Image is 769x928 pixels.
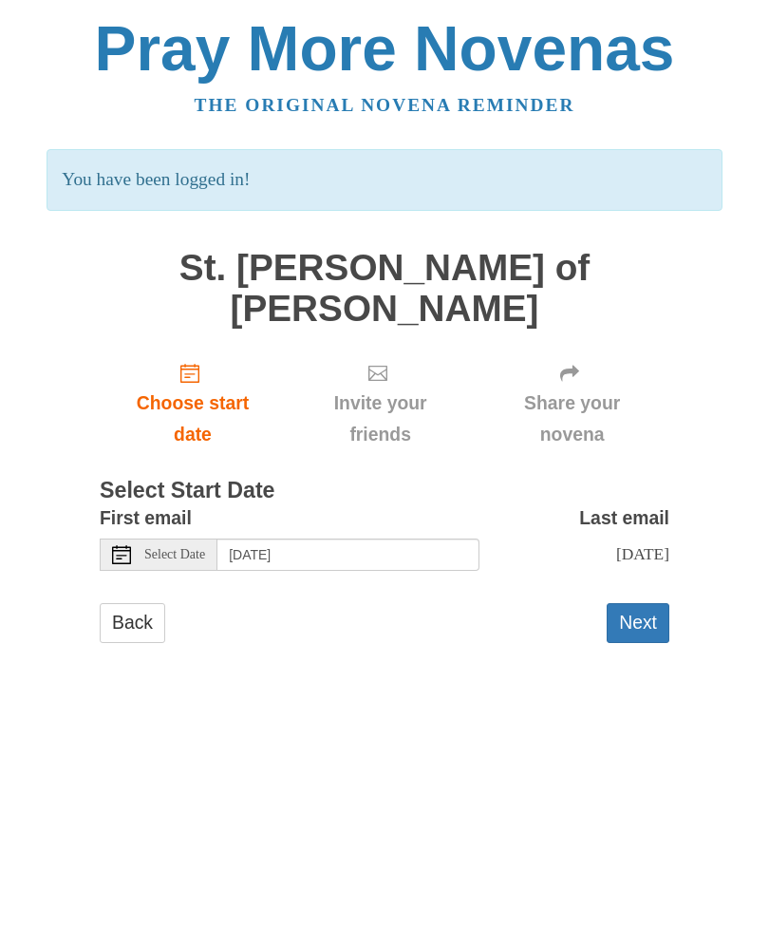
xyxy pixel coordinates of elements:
span: Choose start date [119,388,267,450]
span: [DATE] [616,544,669,563]
a: The original novena reminder [195,95,575,115]
a: Pray More Novenas [95,13,675,84]
div: Click "Next" to confirm your start date first. [475,348,669,461]
button: Next [607,603,669,642]
span: Select Date [144,548,205,561]
label: Last email [579,502,669,534]
h3: Select Start Date [100,479,669,503]
h1: St. [PERSON_NAME] of [PERSON_NAME] [100,248,669,329]
label: First email [100,502,192,534]
span: Share your novena [494,388,650,450]
a: Back [100,603,165,642]
p: You have been logged in! [47,149,722,211]
span: Invite your friends [305,388,456,450]
div: Click "Next" to confirm your start date first. [286,348,475,461]
a: Choose start date [100,348,286,461]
